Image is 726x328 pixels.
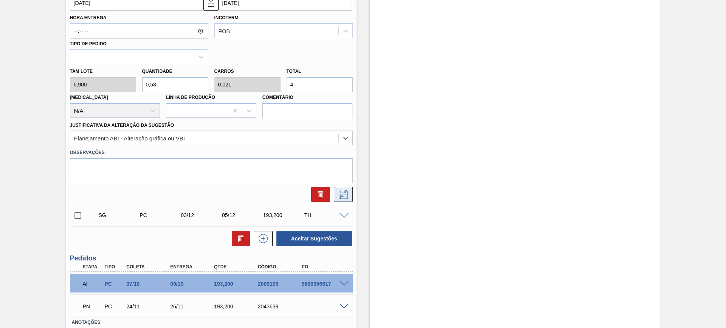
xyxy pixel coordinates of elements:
div: Coleta [124,264,174,269]
p: AF [83,281,102,287]
div: Excluir Sugestão [307,187,330,202]
div: FOB [219,28,230,34]
div: Etapa [81,264,104,269]
div: 2009108 [256,281,305,287]
div: Pedido de Compra [138,212,183,218]
label: Observações [70,147,353,158]
p: PN [83,303,102,310]
div: Tipo [102,264,125,269]
label: Quantidade [142,69,172,74]
div: PO [300,264,349,269]
label: Incoterm [214,15,239,20]
div: Excluir Sugestões [228,231,250,246]
div: Código [256,264,305,269]
div: 193,200 [212,281,261,287]
div: Entrega [168,264,217,269]
h3: Pedidos [70,254,353,262]
label: Comentário [262,92,353,103]
div: 2043639 [256,303,305,310]
button: Aceitar Sugestões [276,231,352,246]
div: 193,200 [261,212,307,218]
label: Linha de Produção [166,95,215,100]
div: 193,200 [212,303,261,310]
label: Tipo de pedido [70,41,107,46]
div: 07/10/2025 [124,281,174,287]
label: Carros [214,69,234,74]
div: Pedido em Negociação [81,298,104,315]
div: Aguardando Faturamento [81,276,104,292]
label: Anotações [72,317,351,328]
label: [MEDICAL_DATA] [70,95,108,100]
div: 5800356617 [300,281,349,287]
div: 24/11/2025 [124,303,174,310]
label: Hora Entrega [70,12,208,23]
div: Salvar Sugestão [330,187,353,202]
label: Total [287,69,301,74]
div: Planejamento ABI - Alteração gráfica ou VBI [74,135,185,142]
label: Tam lote [70,66,136,77]
div: 09/10/2025 [168,281,217,287]
label: Justificativa da Alteração da Sugestão [70,123,174,128]
div: Sugestão Criada [97,212,143,218]
div: 05/12/2025 [220,212,266,218]
div: Aceitar Sugestões [273,230,353,247]
div: 03/12/2025 [179,212,225,218]
div: Pedido de Compra [102,303,125,310]
div: Qtde [212,264,261,269]
div: TH [302,212,348,218]
div: Pedido de Compra [102,281,125,287]
div: Nova sugestão [250,231,273,246]
div: 26/11/2025 [168,303,217,310]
